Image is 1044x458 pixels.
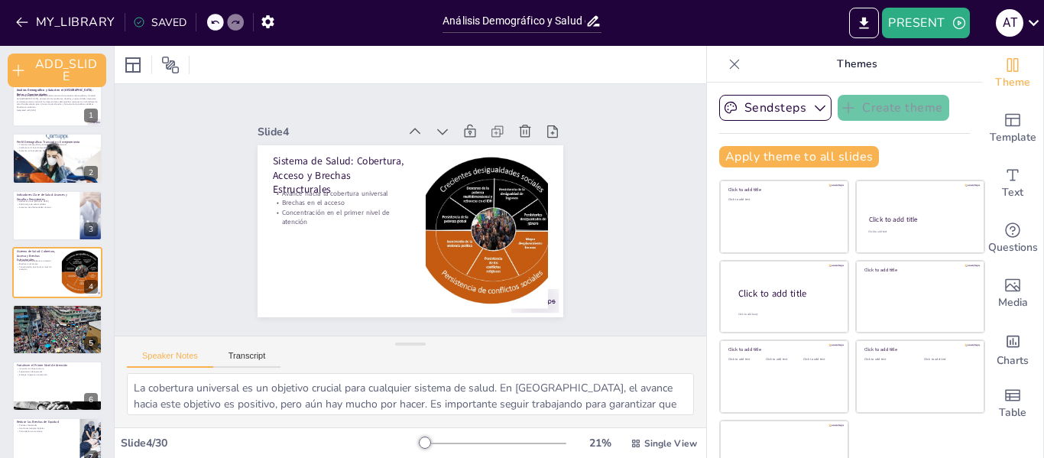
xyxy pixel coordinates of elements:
[17,260,57,263] p: Avance hacia la cobertura universal
[12,133,102,184] div: 2
[838,95,949,121] button: Create theme
[582,436,618,450] div: 21 %
[84,223,98,236] div: 3
[17,313,98,317] p: Reorientación hacia la atención primaria
[11,10,122,34] button: MY_LIBRARY
[868,230,970,234] div: Click to add text
[803,358,838,362] div: Click to add text
[17,95,98,109] p: Este resumen ejecutivo ofrece un análisis conciso de la situación demográfica y de salud del [GEO...
[84,393,98,407] div: 6
[274,184,411,207] p: Brechas en el acceso
[17,427,76,430] p: Uso de tecnologías digitales
[996,9,1023,37] div: A T
[17,263,57,266] p: Brechas en el acceso
[924,358,972,362] div: Click to add text
[161,56,180,74] span: Position
[133,15,186,30] div: SAVED
[84,166,98,180] div: 2
[84,109,98,122] div: 1
[719,95,832,121] button: Sendsteps
[17,143,98,146] p: Transición demográfica y envejecimiento poblacional
[17,109,98,112] p: Generated with [URL]
[738,287,836,300] div: Click to add title
[999,404,1026,421] span: Table
[127,351,213,368] button: Speaker Notes
[275,174,413,198] p: Avance hacia la cobertura universal
[17,265,57,271] p: Concentración en el primer nivel de atención
[272,193,411,226] p: Concentración en el primer nivel de atención
[12,247,102,297] div: 4
[121,436,420,450] div: Slide 4 / 30
[17,317,98,320] p: Adaptación al envejecimiento poblacional
[266,109,407,138] div: Slide 4
[17,89,93,97] strong: Análisis Demográfico y Salud en el [GEOGRAPHIC_DATA]: Retos y Oportunidades
[275,140,417,197] p: Sistema de Salud: Cobertura, Acceso y Brechas Estructurales
[982,211,1043,266] div: Get real-time input from your audience
[728,346,838,352] div: Click to add title
[127,373,694,415] textarea: La cobertura universal es un objetivo crucial para cualquier sistema de salud. En [GEOGRAPHIC_DAT...
[982,321,1043,376] div: Add charts and graphs
[728,358,763,362] div: Click to add text
[443,10,585,32] input: INSERT_TITLE
[988,239,1038,256] span: Questions
[17,193,76,201] p: Indicadores Clave de Salud: Avances y Desafíos Persistentes
[644,437,697,450] span: Single View
[766,358,800,362] div: Click to add text
[17,206,76,209] p: Aumento de enfermedades crónicas
[12,76,102,127] div: 1
[17,363,98,368] p: Fortalecer el Primer Nivel de Atención
[738,312,835,316] div: Click to add body
[17,307,98,311] p: Conclusiones y Recomendaciones Estratégicas
[982,266,1043,321] div: Add images, graphics, shapes or video
[998,294,1028,311] span: Media
[982,376,1043,431] div: Add a table
[17,430,76,433] p: Participación comunitaria
[997,352,1029,369] span: Charts
[728,198,838,202] div: Click to add text
[864,346,974,352] div: Click to add title
[719,146,879,167] button: Apply theme to all slides
[8,54,106,87] button: ADD_SLIDE
[864,358,913,362] div: Click to add text
[17,148,98,151] p: Aumento en la esperanza de vida
[995,74,1030,91] span: Theme
[17,368,98,371] p: Inversión en infraestructura
[84,280,98,294] div: 4
[213,351,281,368] button: Transcript
[982,46,1043,101] div: Change the overall theme
[17,370,98,373] p: Capacitación del personal
[17,373,98,376] p: Enfoque integral en la atención
[990,129,1036,146] span: Template
[747,46,967,83] p: Themes
[121,53,145,77] div: Layout
[12,190,102,241] div: 3
[882,8,969,38] button: PRESENT
[84,336,98,350] div: 5
[869,215,971,224] div: Click to add title
[17,421,76,425] p: Reducir las Brechas de Equidad
[728,187,838,193] div: Click to add title
[17,203,76,206] p: Doble carga de enfermedades
[12,361,102,411] div: 6
[849,8,879,38] button: EXPORT_TO_POWERPOINT
[17,140,98,145] p: Perfil Demográfico: Transición y Envejecimiento
[12,304,102,355] div: 5
[996,8,1023,38] button: A T
[982,101,1043,156] div: Add ready made slides
[982,156,1043,211] div: Add text boxes
[17,200,76,203] p: Reducción de la [MEDICAL_DATA]
[1002,184,1023,201] span: Text
[17,424,76,427] p: Políticas focalizadas
[17,249,57,262] p: Sistema de Salud: Cobertura, Acceso y Brechas Estructurales
[17,146,98,149] p: Cambios en la tasa de fecundidad
[864,267,974,273] div: Click to add title
[17,320,98,323] p: Priorizar la salud mental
